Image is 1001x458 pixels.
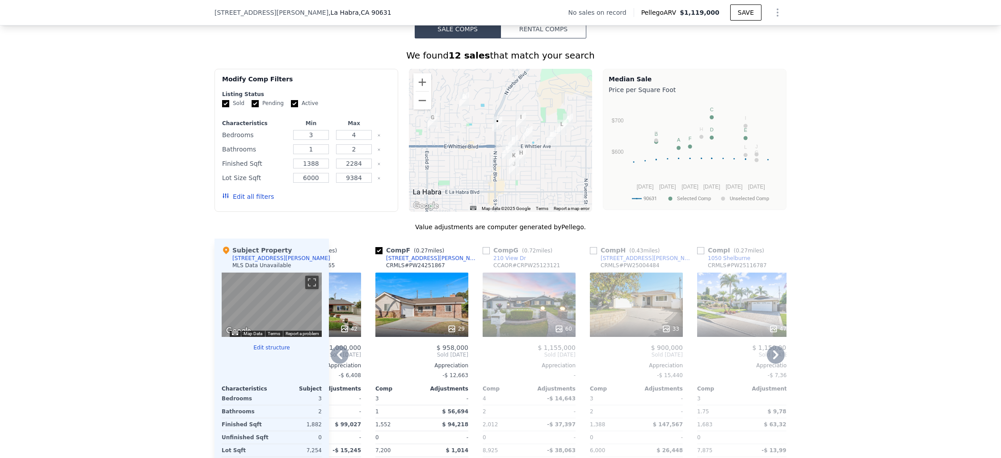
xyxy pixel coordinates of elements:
[697,385,744,392] div: Comp
[638,392,683,405] div: -
[609,84,781,96] div: Price per Square Foot
[590,385,636,392] div: Comp
[222,273,322,337] div: Map
[697,246,768,255] div: Comp I
[656,447,683,454] span: $ 26,448
[470,206,476,210] button: Keyboard shortcuts
[523,126,533,141] div: 1811 Westfield Way
[590,434,593,441] span: 0
[273,418,322,431] div: 1,882
[411,200,441,212] a: Open this area in Google Maps (opens a new window)
[214,49,786,62] div: We found that match your search
[554,206,589,211] a: Report a map error
[681,184,698,190] text: [DATE]
[761,447,790,454] span: -$ 13,994
[590,362,683,369] div: Appreciation
[662,324,679,333] div: 33
[375,395,379,402] span: 3
[375,385,422,392] div: Comp
[483,246,556,255] div: Comp G
[483,362,576,369] div: Appreciation
[590,421,605,428] span: 1,388
[332,447,361,454] span: -$ 15,245
[601,262,660,269] div: CRMLS # PW25004484
[697,351,790,358] span: Sold [DATE]
[708,262,767,269] div: CRMLS # PW25116787
[568,8,633,17] div: No sales on record
[375,405,420,418] div: 1
[745,392,790,405] div: -
[437,344,468,351] span: $ 958,000
[483,447,498,454] span: 8,925
[315,385,361,392] div: Adjustments
[637,184,654,190] text: [DATE]
[222,392,270,405] div: Bedrooms
[222,192,274,201] button: Edit all filters
[764,421,790,428] span: $ 63,329
[424,431,468,444] div: -
[710,107,714,112] text: C
[224,325,253,337] a: Open this area in Google Maps (opens a new window)
[386,255,479,262] div: [STREET_ADDRESS][PERSON_NAME]
[222,129,288,141] div: Bedrooms
[305,276,319,289] button: Toggle fullscreen view
[590,405,635,418] div: 2
[769,324,786,333] div: 47
[252,100,284,107] label: Pending
[222,246,292,255] div: Subject Property
[222,143,288,155] div: Bathrooms
[680,9,719,16] span: $1,119,000
[375,362,468,369] div: Appreciation
[222,418,270,431] div: Finished Sqft
[442,372,468,378] span: -$ 12,663
[500,20,586,38] button: Rental Comps
[377,176,381,180] button: Clear
[424,392,468,405] div: -
[222,405,270,418] div: Bathrooms
[710,127,714,132] text: D
[291,100,298,107] input: Active
[768,372,790,378] span: -$ 7,369
[626,248,663,254] span: ( miles)
[483,434,486,441] span: 0
[359,9,391,16] span: , CA 90631
[769,4,786,21] button: Show Options
[214,223,786,231] div: Value adjustments are computer generated by Pellego .
[509,160,519,175] div: 351 N Fonda St
[697,362,790,369] div: Appreciation
[224,325,253,337] img: Google
[340,324,357,333] div: 42
[232,262,291,269] div: MLS Data Unavailable
[328,8,391,17] span: , La Habra
[518,248,556,254] span: ( miles)
[689,136,692,141] text: F
[442,408,468,415] span: $ 56,694
[631,248,643,254] span: 0.43
[638,405,683,418] div: -
[377,148,381,151] button: Clear
[563,113,573,129] div: 1418 La Serena Dr
[222,444,270,457] div: Lot Sqft
[609,75,781,84] div: Median Sale
[547,395,576,402] span: -$ 14,643
[638,431,683,444] div: -
[272,385,322,392] div: Subject
[655,130,658,135] text: K
[375,434,379,441] span: 0
[730,4,761,21] button: SAVE
[643,196,657,202] text: 90631
[375,255,479,262] a: [STREET_ADDRESS][PERSON_NAME]
[609,96,781,208] svg: A chart.
[386,262,445,269] div: CRMLS # PW24251867
[222,100,229,107] input: Sold
[590,395,593,402] span: 3
[744,127,747,133] text: E
[538,344,576,351] span: $ 1,155,000
[529,385,576,392] div: Adjustments
[748,184,765,190] text: [DATE]
[752,344,790,351] span: $ 1,150,000
[547,447,576,454] span: -$ 38,063
[745,431,790,444] div: -
[291,120,331,127] div: Min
